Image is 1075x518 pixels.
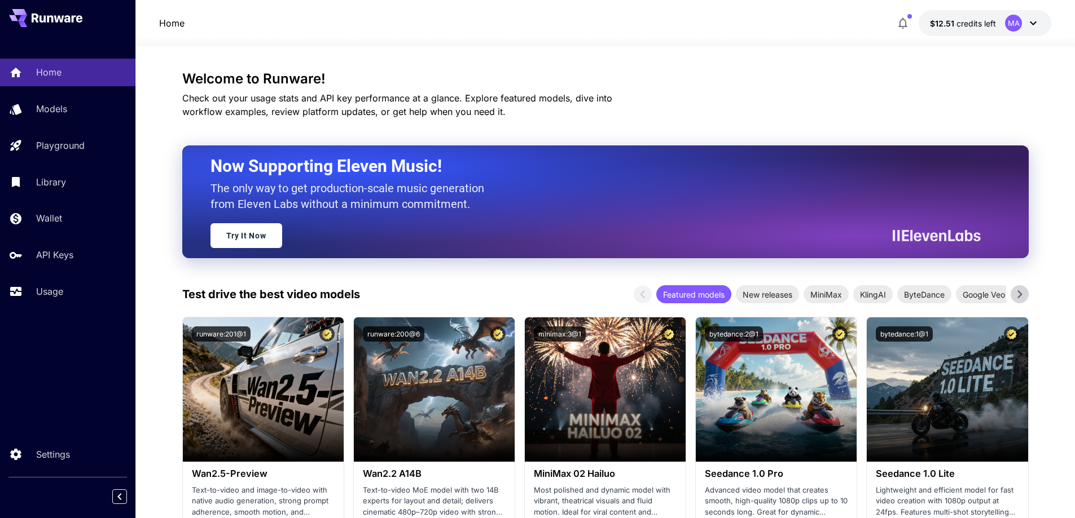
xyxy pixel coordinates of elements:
a: Try It Now [210,223,282,248]
button: runware:200@6 [363,326,424,342]
h3: MiniMax 02 Hailuo [534,468,677,479]
p: Test drive the best video models [182,286,360,303]
div: MiniMax [804,285,849,303]
span: ByteDance [897,289,951,300]
p: Text-to-video and image-to-video with native audio generation, strong prompt adherence, smooth mo... [192,485,335,518]
span: MiniMax [804,289,849,300]
span: $12.51 [930,19,956,28]
p: Models [36,102,67,116]
button: minimax:3@1 [534,326,586,342]
button: Certified Model – Vetted for best performance and includes a commercial license. [490,326,506,342]
h3: Welcome to Runware! [182,71,1029,87]
h3: Wan2.2 A14B [363,468,506,479]
span: KlingAI [853,289,893,300]
img: alt [354,317,515,462]
h3: Seedance 1.0 Pro [705,468,848,479]
img: alt [867,317,1028,462]
p: Playground [36,139,85,152]
button: Certified Model – Vetted for best performance and includes a commercial license. [319,326,335,342]
img: alt [525,317,686,462]
p: Library [36,175,66,189]
div: MA [1005,15,1022,32]
p: Text-to-video MoE model with two 14B experts for layout and detail; delivers cinematic 480p–720p ... [363,485,506,518]
button: Certified Model – Vetted for best performance and includes a commercial license. [832,326,848,342]
p: Usage [36,285,63,298]
div: KlingAI [853,285,893,303]
button: Certified Model – Vetted for best performance and includes a commercial license. [1004,326,1019,342]
button: Collapse sidebar [112,489,127,504]
div: ByteDance [897,285,951,303]
h3: Seedance 1.0 Lite [876,468,1019,479]
button: bytedance:2@1 [705,326,763,342]
span: credits left [956,19,996,28]
h2: Now Supporting Eleven Music! [210,156,972,177]
button: Certified Model – Vetted for best performance and includes a commercial license. [661,326,677,342]
p: Lightweight and efficient model for fast video creation with 1080p output at 24fps. Features mult... [876,485,1019,518]
img: alt [696,317,857,462]
span: Check out your usage stats and API key performance at a glance. Explore featured models, dive int... [182,92,612,117]
div: Google Veo [956,285,1012,303]
h3: Wan2.5-Preview [192,468,335,479]
span: Google Veo [956,289,1012,300]
p: Advanced video model that creates smooth, high-quality 1080p clips up to 10 seconds long. Great f... [705,485,848,518]
p: Settings [36,448,70,461]
div: Collapse sidebar [121,486,135,507]
p: API Keys [36,248,73,262]
p: The only way to get production-scale music generation from Eleven Labs without a minimum commitment. [210,180,493,212]
div: Featured models [656,285,731,303]
div: $12.51154 [930,17,996,29]
button: runware:201@1 [192,326,251,342]
div: New releases [736,285,799,303]
span: Featured models [656,289,731,300]
p: Wallet [36,211,62,225]
button: $12.51154MA [919,10,1051,36]
button: bytedance:1@1 [876,326,933,342]
nav: breadcrumb [159,16,185,30]
p: Most polished and dynamic model with vibrant, theatrical visuals and fluid motion. Ideal for vira... [534,485,677,518]
a: Home [159,16,185,30]
p: Home [36,65,62,79]
span: New releases [736,289,799,300]
img: alt [183,317,344,462]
